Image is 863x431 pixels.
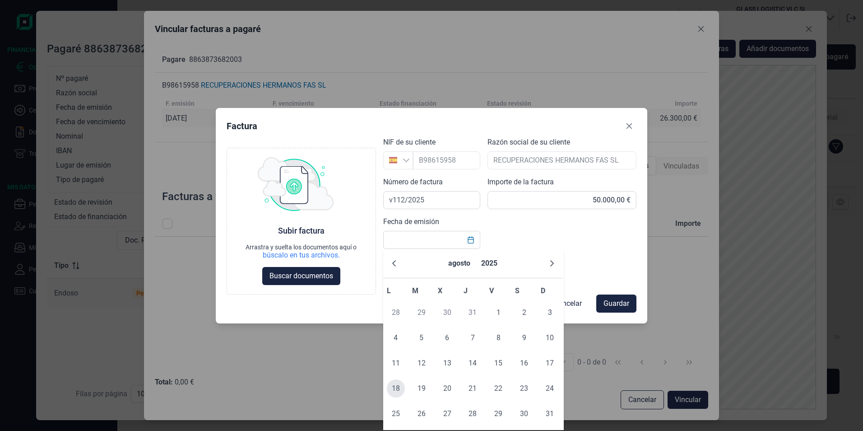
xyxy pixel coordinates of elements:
[515,405,533,423] span: 30
[547,295,589,313] button: Cancelar
[515,329,533,347] span: 9
[438,329,456,347] span: 6
[413,405,431,423] span: 26
[462,232,479,248] button: Choose Date
[460,325,486,351] td: 07/08/2025
[489,405,507,423] span: 29
[554,298,582,309] span: Cancelar
[460,300,486,325] td: 31/07/2025
[541,286,545,295] span: D
[413,304,431,322] span: 29
[489,304,507,322] span: 1
[489,286,494,295] span: V
[413,379,431,398] span: 19
[227,120,257,132] div: Factura
[515,304,533,322] span: 2
[269,271,333,281] span: Buscar documentos
[387,286,391,295] span: L
[486,325,511,351] td: 08/08/2025
[511,300,537,325] td: 02/08/2025
[545,256,559,271] button: Next Month
[511,376,537,401] td: 23/08/2025
[403,152,412,169] div: Busque un NIF
[487,191,637,209] input: 0,00€
[387,405,405,423] span: 25
[596,295,636,313] button: Guardar
[434,325,460,351] td: 06/08/2025
[246,244,357,251] div: Arrastra y suelta los documentos aquí o
[383,401,409,426] td: 25/08/2025
[383,216,439,227] label: Fecha de emisión
[511,401,537,426] td: 30/08/2025
[383,249,564,430] div: Choose Date
[434,351,460,376] td: 13/08/2025
[486,300,511,325] td: 01/08/2025
[383,351,409,376] td: 11/08/2025
[387,354,405,372] span: 11
[438,354,456,372] span: 13
[246,251,357,260] div: búscalo en tus archivos.
[460,351,486,376] td: 14/08/2025
[383,376,409,401] td: 18/08/2025
[387,304,405,322] span: 28
[537,300,563,325] td: 03/08/2025
[515,286,520,295] span: S
[383,137,436,148] label: NIF de su cliente
[464,329,482,347] span: 7
[537,351,563,376] td: 17/08/2025
[408,376,434,401] td: 19/08/2025
[541,405,559,423] span: 31
[413,354,431,372] span: 12
[486,376,511,401] td: 22/08/2025
[408,300,434,325] td: 29/07/2025
[541,354,559,372] span: 17
[438,379,456,398] span: 20
[438,304,456,322] span: 30
[445,253,474,274] button: Choose Month
[383,177,443,187] label: Número de factura
[487,177,554,187] label: Importe de la factura
[438,286,442,295] span: X
[603,298,629,309] span: Guardar
[487,137,570,148] label: Razón social de su cliente
[541,329,559,347] span: 10
[408,401,434,426] td: 26/08/2025
[408,351,434,376] td: 12/08/2025
[460,376,486,401] td: 21/08/2025
[413,329,431,347] span: 5
[387,256,401,271] button: Previous Month
[486,401,511,426] td: 29/08/2025
[511,325,537,351] td: 09/08/2025
[464,354,482,372] span: 14
[387,329,405,347] span: 4
[387,379,405,398] span: 18
[278,225,325,236] div: Subir factura
[383,325,409,351] td: 04/08/2025
[537,401,563,426] td: 31/08/2025
[489,329,507,347] span: 8
[434,376,460,401] td: 20/08/2025
[263,251,340,260] div: búscalo en tus archivos.
[489,379,507,398] span: 22
[515,354,533,372] span: 16
[464,405,482,423] span: 28
[478,253,501,274] button: Choose Year
[537,325,563,351] td: 10/08/2025
[408,325,434,351] td: 05/08/2025
[412,286,418,295] span: M
[258,157,334,211] img: upload img
[511,351,537,376] td: 16/08/2025
[464,304,482,322] span: 31
[541,379,559,398] span: 24
[262,267,340,285] button: Buscar documentos
[434,300,460,325] td: 30/07/2025
[460,401,486,426] td: 28/08/2025
[383,300,409,325] td: 28/07/2025
[438,405,456,423] span: 27
[486,351,511,376] td: 15/08/2025
[537,376,563,401] td: 24/08/2025
[622,119,636,133] button: Close
[464,379,482,398] span: 21
[464,286,468,295] span: J
[515,379,533,398] span: 23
